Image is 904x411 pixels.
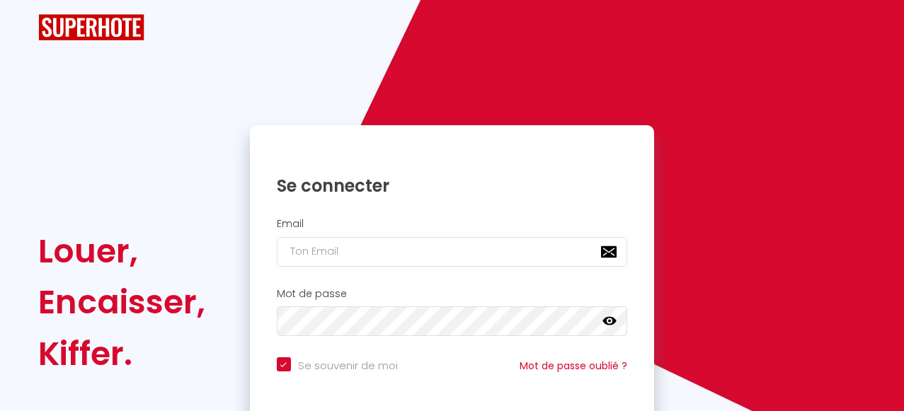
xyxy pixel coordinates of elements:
div: Kiffer. [38,328,205,379]
h2: Mot de passe [277,288,628,300]
img: SuperHote logo [38,14,144,40]
div: Louer, [38,226,205,277]
h1: Se connecter [277,175,628,197]
div: Encaisser, [38,277,205,328]
a: Mot de passe oublié ? [520,359,627,373]
h2: Email [277,218,628,230]
input: Ton Email [277,237,628,267]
